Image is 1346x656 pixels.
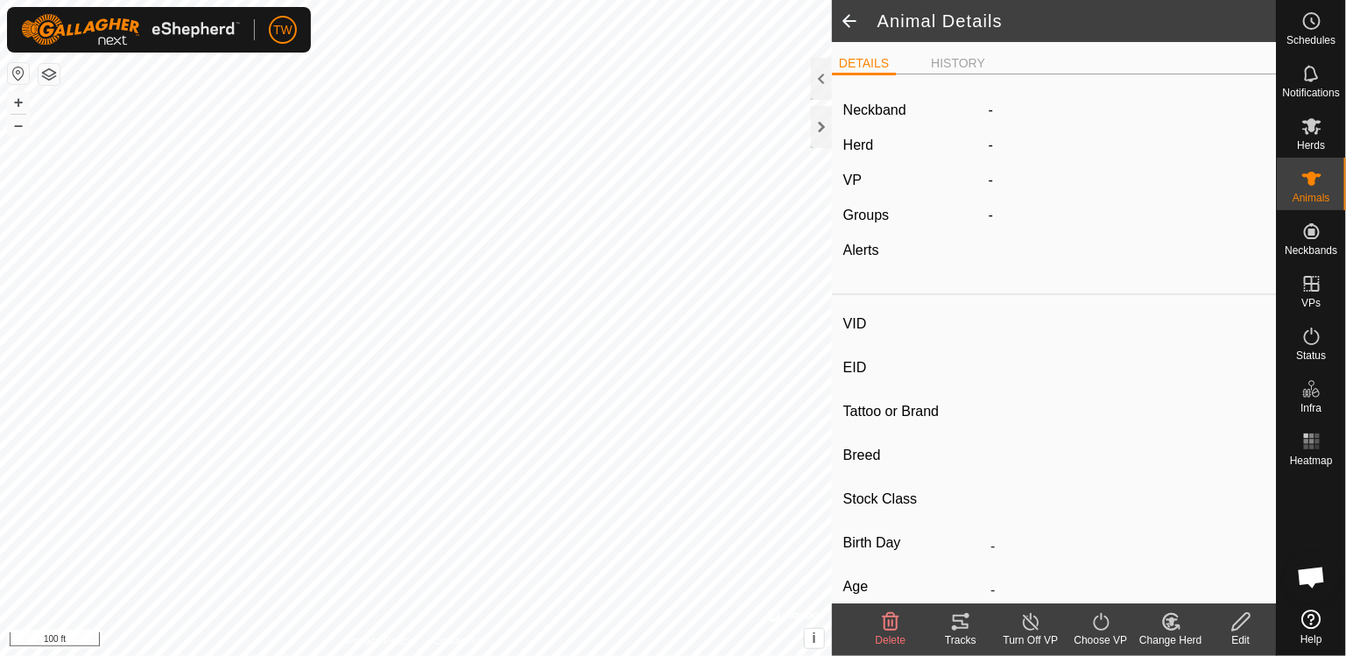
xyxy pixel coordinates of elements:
span: TW [273,21,292,39]
label: VID [843,313,984,335]
div: Change Herd [1136,632,1206,648]
div: - [981,205,1272,226]
button: + [8,92,29,113]
h2: Animal Details [877,11,1276,32]
label: Stock Class [843,488,984,511]
label: Birth Day [843,532,984,554]
span: Animals [1293,193,1330,203]
li: DETAILS [832,54,896,75]
label: VP [843,173,862,187]
label: - [988,100,992,121]
a: Contact Us [433,633,485,649]
label: EID [843,356,984,379]
span: - [988,138,992,152]
span: Notifications [1283,88,1340,98]
div: Tracks [926,632,996,648]
div: Edit [1206,632,1276,648]
label: Tattoo or Brand [843,400,984,423]
li: HISTORY [924,54,992,73]
img: Gallagher Logo [21,14,240,46]
button: Reset Map [8,63,29,84]
label: Herd [843,138,874,152]
span: VPs [1301,298,1321,308]
app-display-virtual-paddock-transition: - [988,173,992,187]
label: Breed [843,444,984,467]
span: Neckbands [1285,245,1337,256]
div: Turn Off VP [996,632,1066,648]
span: Status [1296,350,1326,361]
span: Schedules [1286,35,1335,46]
span: Delete [876,634,906,646]
div: Choose VP [1066,632,1136,648]
label: Groups [843,208,889,222]
a: Privacy Policy [347,633,412,649]
span: Infra [1300,403,1321,413]
span: Herds [1297,140,1325,151]
span: Help [1300,634,1322,645]
button: i [805,629,824,648]
div: Open chat [1286,551,1338,603]
span: i [813,631,816,645]
span: Heatmap [1290,455,1333,466]
label: Alerts [843,243,879,257]
button: Map Layers [39,64,60,85]
a: Help [1277,603,1346,652]
button: – [8,115,29,136]
label: Neckband [843,100,906,121]
label: Age [843,575,984,598]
